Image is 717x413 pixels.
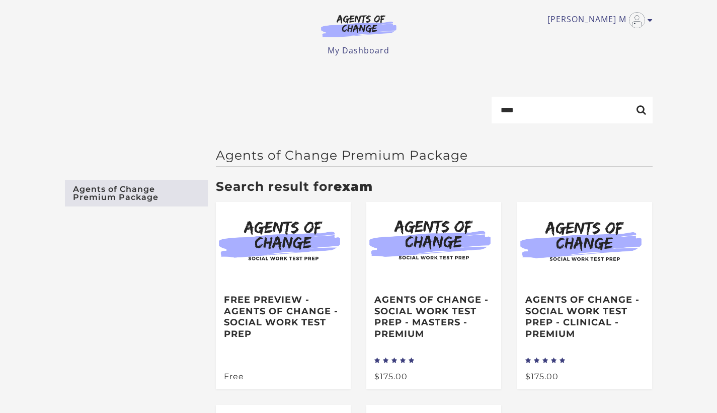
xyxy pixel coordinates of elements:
[224,373,343,381] div: Free
[374,358,380,364] i: star
[216,202,351,389] a: Free Preview - Agents of Change - Social Work Test Prep Free
[542,358,548,364] i: star
[400,358,406,364] i: star
[334,179,373,194] strong: exam
[216,148,653,163] h2: Agents of Change Premium Package
[391,358,397,364] i: star
[216,179,653,194] h3: Search result for
[65,180,208,206] a: Agents of Change Premium Package
[534,358,540,364] i: star
[560,358,566,364] i: star
[374,294,493,339] h3: Agents of Change - Social Work Test Prep - MASTERS - PREMIUM
[551,358,557,364] i: star
[525,373,644,381] div: $175.00
[517,202,652,389] a: Agents of Change - Social Work Test Prep - CLINICAL - PREMIUM $175.00
[366,202,501,389] a: Agents of Change - Social Work Test Prep - MASTERS - PREMIUM $175.00
[328,45,389,56] a: My Dashboard
[310,14,407,37] img: Agents of Change Logo
[224,294,343,339] h3: Free Preview - Agents of Change - Social Work Test Prep
[547,12,648,28] a: Toggle menu
[525,358,531,364] i: star
[383,358,389,364] i: star
[374,373,493,381] div: $175.00
[409,358,415,364] i: star
[525,294,644,339] h3: Agents of Change - Social Work Test Prep - CLINICAL - PREMIUM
